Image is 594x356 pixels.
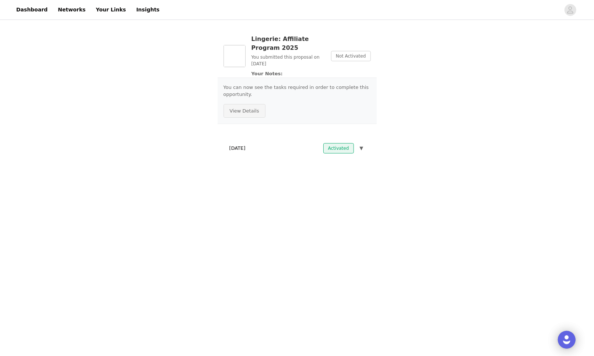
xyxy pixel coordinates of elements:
[558,331,576,349] div: Open Intercom Messenger
[252,70,325,77] p: Your Notes:
[224,104,266,118] button: View Details
[91,1,130,18] a: Your Links
[132,1,164,18] a: Insights
[224,140,371,156] div: [DATE]
[224,84,371,98] p: You can now see the tasks required in order to complete this opportunity.
[252,35,325,52] h3: Lingerie: Affiliate Program 2025
[360,145,363,152] span: ▼
[12,1,52,18] a: Dashboard
[567,4,574,16] div: avatar
[358,143,365,153] button: ▼
[323,143,354,153] span: Activated
[224,45,246,67] img: Lingerie: Affiliate Program 2025
[252,54,325,67] p: You submitted this proposal on [DATE]
[331,51,371,61] span: Not Activated
[53,1,90,18] a: Networks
